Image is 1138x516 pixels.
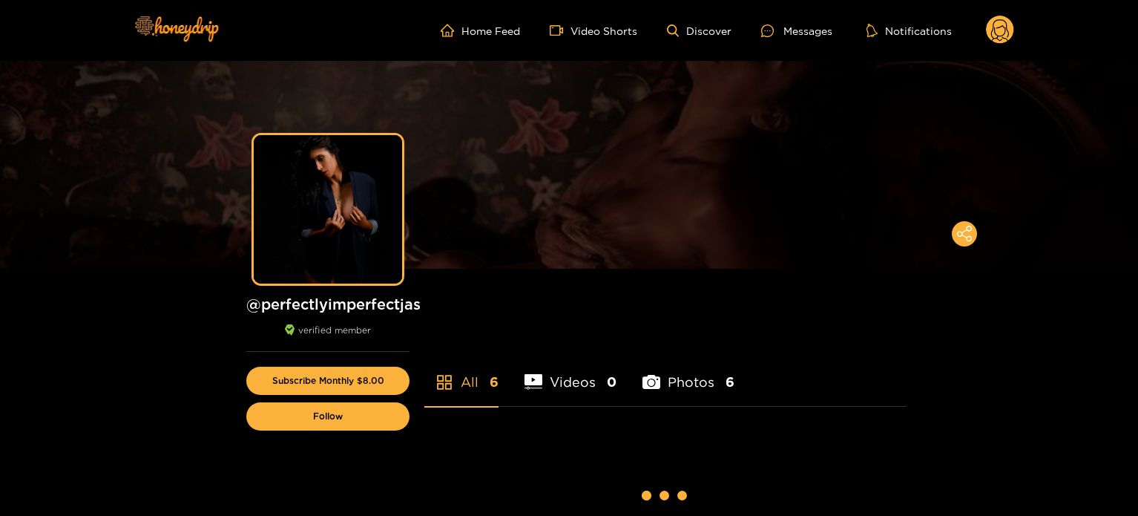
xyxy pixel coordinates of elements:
a: Discover [667,25,731,37]
span: home [441,24,461,37]
button: Notifications [862,23,956,38]
a: Video Shorts [550,24,637,37]
li: Photos [642,339,734,406]
span: 0 [607,373,616,391]
span: appstore [435,373,453,391]
button: Follow [246,402,410,431]
li: All [424,339,499,406]
h1: @ perfectlyimperfectjas [246,295,410,313]
span: Follow [313,411,343,422]
li: Videos [524,339,616,406]
button: Subscribe Monthly $8.00 [246,367,410,395]
span: 6 [490,373,499,391]
span: video-camera [550,24,570,37]
span: 6 [726,373,734,391]
div: Messages [761,22,832,39]
div: verified member [246,324,410,352]
a: Home Feed [441,24,520,37]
